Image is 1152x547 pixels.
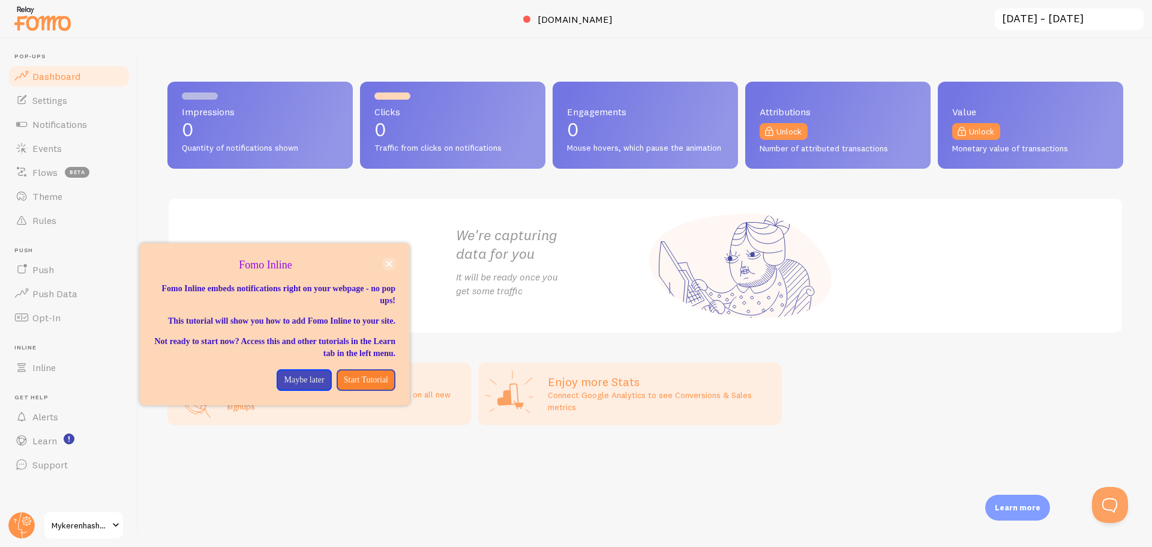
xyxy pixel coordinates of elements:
[760,123,808,140] a: Unlock
[7,64,131,88] a: Dashboard
[7,160,131,184] a: Flows beta
[14,53,131,61] span: Pop-ups
[7,136,131,160] a: Events
[182,143,338,154] span: Quantity of notifications shown
[32,288,77,300] span: Push Data
[952,123,1000,140] a: Unlock
[14,344,131,352] span: Inline
[284,374,324,386] p: Maybe later
[14,394,131,402] span: Get Help
[32,435,57,447] span: Learn
[154,283,395,307] p: Fomo Inline embeds notifications right on your webpage - no pop ups!
[32,166,58,178] span: Flows
[7,112,131,136] a: Notifications
[760,107,916,116] span: Attributions
[374,143,531,154] span: Traffic from clicks on notifications
[7,306,131,330] a: Opt-In
[7,453,131,477] a: Support
[14,247,131,255] span: Push
[374,120,531,139] p: 0
[182,120,338,139] p: 0
[7,405,131,429] a: Alerts
[32,459,68,471] span: Support
[32,70,80,82] span: Dashboard
[32,142,62,154] span: Events
[383,258,395,270] button: close,
[985,495,1050,521] div: Learn more
[7,355,131,379] a: Inline
[374,107,531,116] span: Clicks
[456,226,646,263] h2: We're capturing data for you
[32,411,58,423] span: Alerts
[52,518,109,533] span: Mykerenhashana
[567,107,724,116] span: Engagements
[32,190,62,202] span: Theme
[32,94,67,106] span: Settings
[7,258,131,282] a: Push
[32,214,56,226] span: Rules
[548,374,775,390] h2: Enjoy more Stats
[567,120,724,139] p: 0
[43,511,124,540] a: Mykerenhashana
[952,107,1109,116] span: Value
[7,429,131,453] a: Learn
[65,167,89,178] span: beta
[952,144,1109,154] span: Monetary value of transactions
[7,184,131,208] a: Theme
[7,282,131,306] a: Push Data
[154,315,395,327] p: This tutorial will show you how to add Fomo Inline to your site.
[32,118,87,130] span: Notifications
[337,369,395,391] button: Start Tutorial
[32,264,54,276] span: Push
[154,258,395,273] p: Fomo Inline
[182,107,338,116] span: Impressions
[485,370,533,418] img: Google Analytics
[7,208,131,232] a: Rules
[13,3,73,34] img: fomo-relay-logo-orange.svg
[995,502,1040,513] p: Learn more
[7,88,131,112] a: Settings
[277,369,331,391] button: Maybe later
[456,270,646,298] p: It will be ready once you get some traffic
[154,336,395,360] p: Not ready to start now? Access this and other tutorials in the Learn tab in the left menu.
[64,434,74,444] svg: <p>Watch New Feature Tutorials!</p>
[32,361,56,373] span: Inline
[344,374,388,386] p: Start Tutorial
[140,243,410,405] div: Fomo Inline
[32,312,61,324] span: Opt-In
[548,389,775,413] p: Connect Google Analytics to see Conversions & Sales metrics
[1092,487,1128,523] iframe: Help Scout Beacon - Open
[478,363,782,425] a: Enjoy more Stats Connect Google Analytics to see Conversions & Sales metrics
[760,144,916,154] span: Number of attributed transactions
[567,143,724,154] span: Mouse hovers, which pause the animation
